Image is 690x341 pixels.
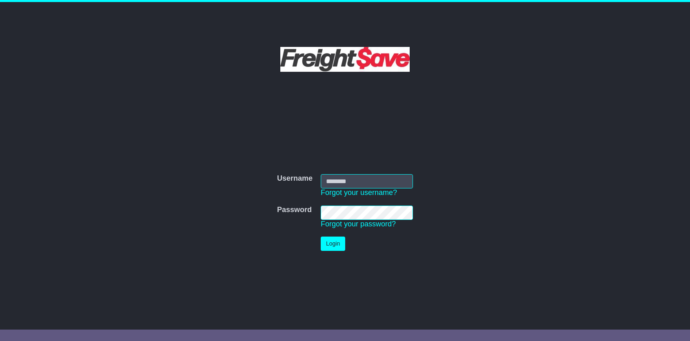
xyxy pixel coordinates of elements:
img: Freight Save [280,47,410,72]
label: Username [277,174,313,183]
a: Forgot your password? [321,220,396,228]
button: Login [321,237,345,251]
label: Password [277,206,312,215]
a: Forgot your username? [321,188,397,197]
